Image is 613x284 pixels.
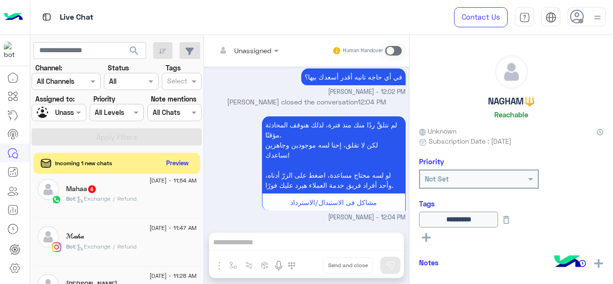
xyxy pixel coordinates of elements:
[128,45,140,57] span: search
[591,11,603,23] img: profile
[594,259,603,268] img: add
[488,96,535,107] h5: NAGHAM🔱
[151,94,196,104] label: Note mentions
[301,68,406,85] p: 4/9/2025, 12:02 PM
[37,226,59,248] img: defaultAdmin.png
[149,272,196,280] span: [DATE] - 11:28 AM
[35,63,62,73] label: Channel:
[419,258,439,267] h6: Notes
[323,257,373,273] button: Send and close
[545,12,556,23] img: tab
[343,47,383,55] small: Human Handover
[495,56,528,88] img: defaultAdmin.png
[519,12,530,23] img: tab
[429,136,511,146] span: Subscription Date : [DATE]
[358,98,386,106] span: 12:04 PM
[208,97,406,107] p: [PERSON_NAME] closed the conversation
[35,94,75,104] label: Assigned to:
[515,7,534,27] a: tab
[149,176,196,185] span: [DATE] - 11:54 AM
[149,224,196,232] span: [DATE] - 11:47 AM
[328,213,406,222] span: [PERSON_NAME] - 12:04 PM
[37,179,59,200] img: defaultAdmin.png
[66,185,97,193] h5: Mahaa
[52,242,61,252] img: Instagram
[60,11,93,24] p: Live Chat
[290,198,377,206] span: مشاكل فى الاستبدال/الاسترداد
[75,243,136,250] span: : Exchange / Refund
[494,110,528,119] h6: Reachable
[123,42,146,63] button: search
[262,116,406,193] p: 4/9/2025, 12:04 PM
[328,88,406,97] span: [PERSON_NAME] - 12:02 PM
[93,94,115,104] label: Priority
[4,42,21,59] img: 317874714732967
[75,195,136,202] span: : Exchange / Refund
[66,243,75,250] span: Bot
[66,195,75,202] span: Bot
[454,7,508,27] a: Contact Us
[166,63,181,73] label: Tags
[52,195,61,204] img: WhatsApp
[419,199,603,208] h6: Tags
[66,232,84,240] h5: ℳ𝒶𝒽𝒶
[162,156,193,170] button: Preview
[419,157,444,166] h6: Priority
[108,63,129,73] label: Status
[551,246,584,279] img: hulul-logo.png
[166,76,187,88] div: Select
[32,128,202,146] button: Apply Filters
[419,126,456,136] span: Unknown
[41,11,53,23] img: tab
[4,7,23,27] img: Logo
[88,185,96,193] span: 6
[55,159,112,168] span: Incoming 1 new chats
